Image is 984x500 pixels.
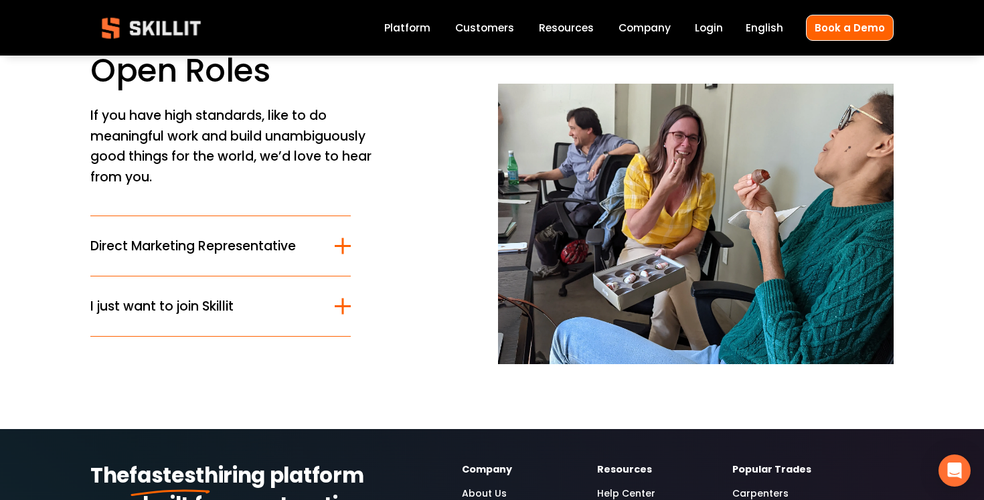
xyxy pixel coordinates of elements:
[619,19,671,37] a: Company
[90,276,351,336] button: I just want to join Skillit
[746,20,783,35] span: English
[462,462,512,479] strong: Company
[695,19,723,37] a: Login
[90,51,486,90] h1: Open Roles
[384,19,430,37] a: Platform
[746,19,783,37] div: language picker
[90,216,351,276] button: Direct Marketing Representative
[90,236,335,256] span: Direct Marketing Representative
[90,106,384,188] p: If you have high standards, like to do meaningful work and build unambiguously good things for th...
[597,462,652,479] strong: Resources
[90,459,129,495] strong: The
[455,19,514,37] a: Customers
[129,459,204,495] strong: fastest
[90,8,212,48] img: Skillit
[539,20,594,35] span: Resources
[90,297,335,316] span: I just want to join Skillit
[539,19,594,37] a: folder dropdown
[732,462,811,479] strong: Popular Trades
[938,454,971,487] div: Open Intercom Messenger
[806,15,894,41] a: Book a Demo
